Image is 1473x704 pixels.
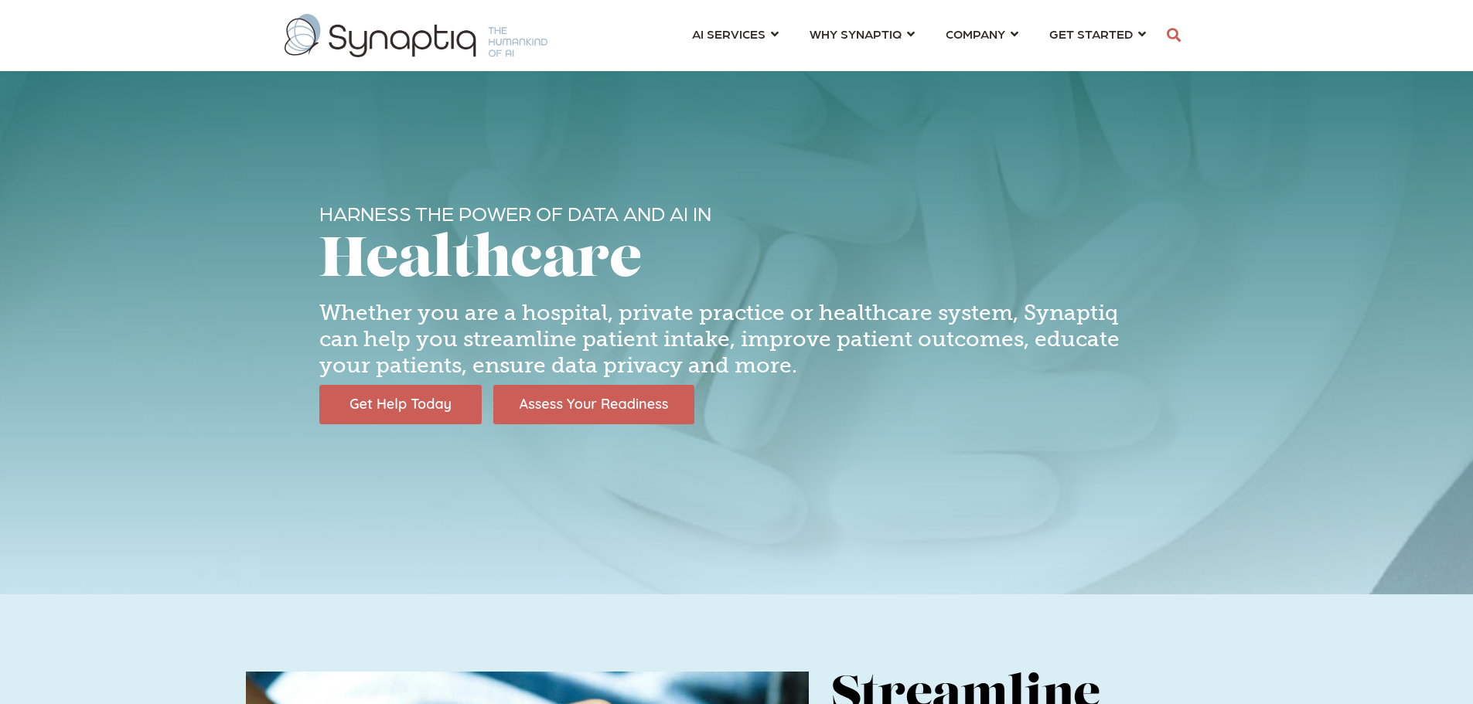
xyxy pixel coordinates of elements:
a: AI SERVICES [692,19,779,48]
img: synaptiq logo-1 [285,14,547,57]
h6: HARNESS THE POWER OF DATA AND AI IN [319,201,1154,225]
span: GET STARTED [1049,23,1133,44]
h1: Healthcare [319,232,1154,293]
span: COMPANY [946,23,1005,44]
h4: Whether you are a hospital, private practice or healthcare system, Synaptiq can help you streamli... [319,300,1154,378]
span: AI SERVICES [692,23,765,44]
nav: menu [677,8,1161,63]
a: WHY SYNAPTIQ [810,19,915,48]
a: COMPANY [946,19,1018,48]
a: GET STARTED [1049,19,1146,48]
span: WHY SYNAPTIQ [810,23,902,44]
img: Get Help Today [319,385,482,424]
img: Assess Your Readiness [493,385,694,424]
